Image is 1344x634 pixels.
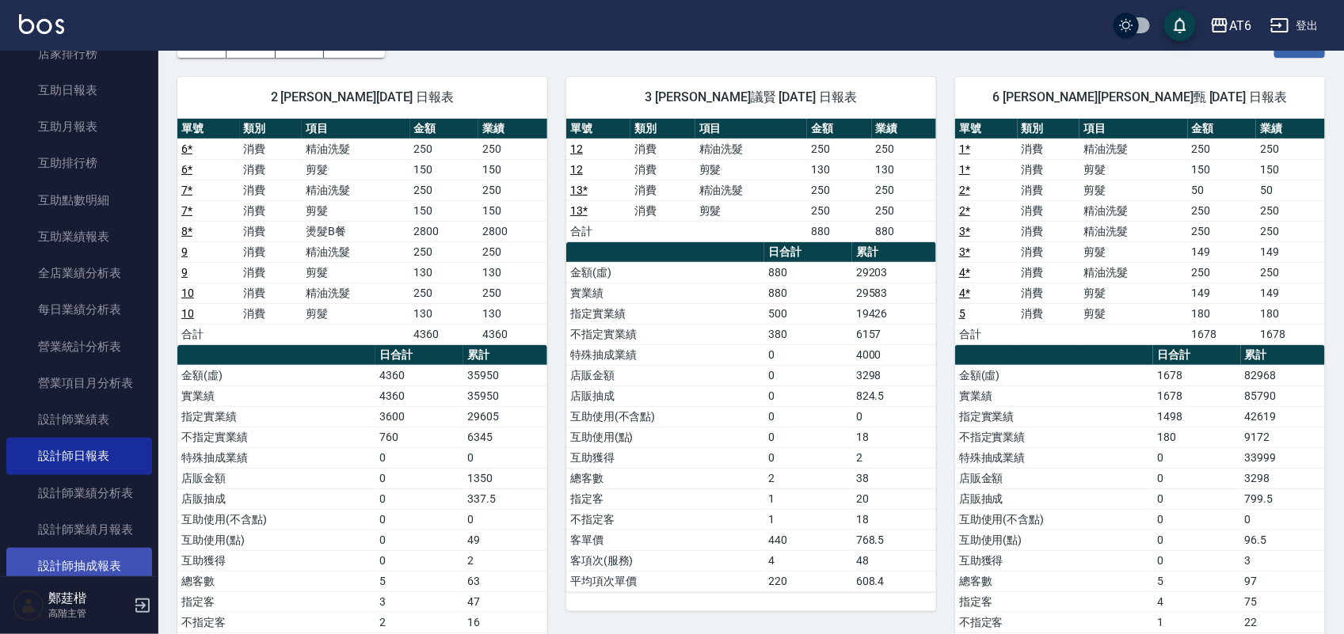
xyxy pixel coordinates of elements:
td: 金額(虛) [177,365,375,385]
td: 130 [807,159,871,180]
td: 150 [1188,159,1257,180]
td: 店販抽成 [955,488,1153,509]
td: 指定客 [955,591,1153,612]
td: 實業績 [955,385,1153,406]
td: 金額(虛) [566,262,764,283]
td: 29583 [852,283,936,303]
th: 累計 [1241,345,1325,366]
td: 250 [872,139,936,159]
td: 剪髮 [695,200,807,221]
td: 130 [410,262,479,283]
th: 金額 [807,119,871,139]
td: 5 [1153,571,1240,591]
td: 250 [410,180,479,200]
a: 9 [181,245,188,258]
td: 指定實業績 [955,406,1153,427]
td: 250 [1256,262,1325,283]
td: 店販抽成 [566,385,764,406]
div: AT6 [1229,16,1251,36]
th: 單號 [955,119,1018,139]
td: 38 [852,468,936,488]
button: save [1164,9,1196,41]
td: 250 [1256,200,1325,221]
a: 5 [959,307,965,320]
td: 0 [1153,447,1240,468]
td: 實業績 [566,283,764,303]
td: 880 [764,283,851,303]
td: 合計 [566,221,630,241]
td: 150 [410,159,479,180]
td: 35950 [463,385,547,406]
td: 250 [1188,262,1257,283]
a: 店家排行榜 [6,36,152,72]
th: 單號 [177,119,240,139]
td: 0 [764,427,851,447]
td: 4360 [410,324,479,344]
td: 剪髮 [1079,241,1187,262]
td: 250 [1188,200,1257,221]
td: 440 [764,530,851,550]
th: 類別 [240,119,303,139]
td: 2 [852,447,936,468]
td: 4 [764,550,851,571]
td: 店販抽成 [177,488,375,509]
td: 18 [852,509,936,530]
td: 130 [872,159,936,180]
td: 不指定客 [177,612,375,632]
td: 250 [807,180,871,200]
td: 18 [852,427,936,447]
a: 互助排行榜 [6,145,152,181]
td: 149 [1188,283,1257,303]
td: 精油洗髮 [695,180,807,200]
td: 82968 [1241,365,1325,385]
td: 180 [1256,303,1325,324]
td: 150 [410,200,479,221]
td: 指定客 [566,488,764,509]
td: 不指定客 [566,509,764,530]
td: 0 [375,530,463,550]
td: 消費 [240,159,303,180]
td: 4000 [852,344,936,365]
td: 250 [410,241,479,262]
td: 6345 [463,427,547,447]
td: 店販金額 [177,468,375,488]
td: 250 [1256,139,1325,159]
span: 3 [PERSON_NAME]議賢 [DATE] 日報表 [585,89,917,105]
td: 剪髮 [1079,303,1187,324]
td: 互助獲得 [955,550,1153,571]
th: 單號 [566,119,630,139]
td: 消費 [240,283,303,303]
td: 不指定實業績 [177,427,375,447]
td: 消費 [240,139,303,159]
td: 380 [764,324,851,344]
a: 10 [181,287,194,299]
img: Logo [19,14,64,34]
td: 消費 [630,139,695,159]
td: 消費 [630,200,695,221]
td: 店販金額 [566,365,764,385]
td: 消費 [240,200,303,221]
td: 1 [1153,612,1240,632]
td: 指定實業績 [177,406,375,427]
th: 日合計 [1153,345,1240,366]
p: 高階主管 [48,606,129,621]
td: 精油洗髮 [302,180,409,200]
td: 互助使用(點) [177,530,375,550]
td: 消費 [240,221,303,241]
td: 燙髮B餐 [302,221,409,241]
td: 0 [852,406,936,427]
a: 9 [181,266,188,279]
td: 250 [1188,139,1257,159]
td: 剪髮 [302,262,409,283]
td: 1 [764,488,851,509]
td: 4 [1153,591,1240,612]
td: 150 [1256,159,1325,180]
span: 6 [PERSON_NAME][PERSON_NAME]甄 [DATE] 日報表 [974,89,1306,105]
td: 0 [375,488,463,509]
td: 總客數 [566,468,764,488]
td: 剪髮 [302,159,409,180]
td: 互助使用(不含點) [566,406,764,427]
td: 250 [872,180,936,200]
td: 50 [1188,180,1257,200]
td: 互助使用(點) [955,530,1153,550]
